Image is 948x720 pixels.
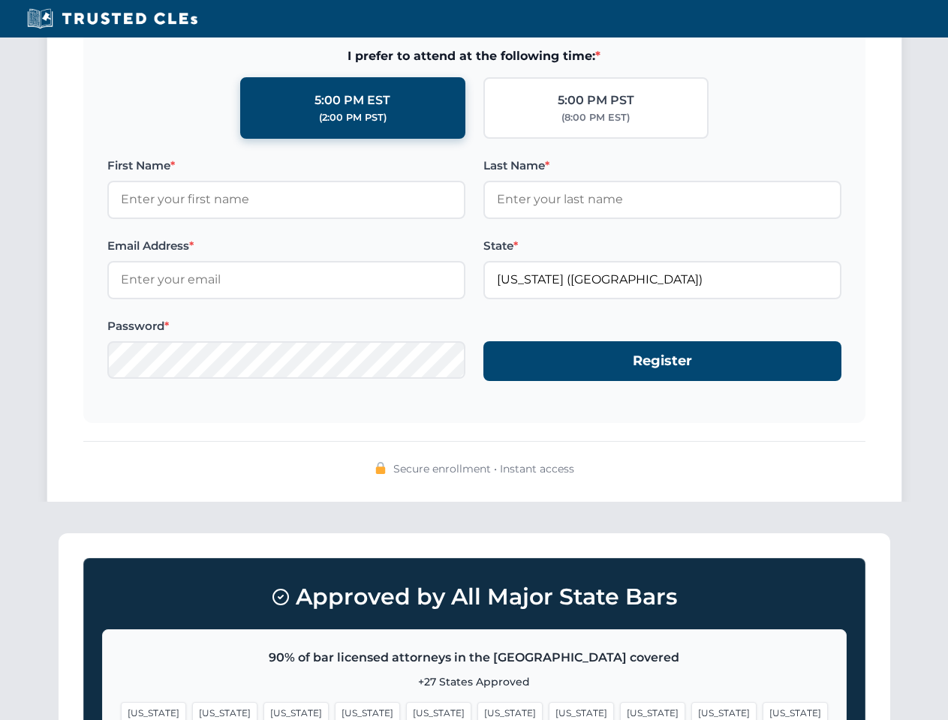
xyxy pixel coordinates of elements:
[483,157,841,175] label: Last Name
[483,261,841,298] input: Florida (FL)
[121,673,828,690] p: +27 States Approved
[558,91,634,110] div: 5:00 PM PST
[314,91,390,110] div: 5:00 PM EST
[483,341,841,381] button: Register
[102,577,847,617] h3: Approved by All Major State Bars
[375,462,387,474] img: 🔒
[23,7,202,30] img: Trusted CLEs
[107,317,465,335] label: Password
[107,157,465,175] label: First Name
[561,110,630,125] div: (8:00 PM EST)
[121,648,828,667] p: 90% of bar licensed attorneys in the [GEOGRAPHIC_DATA] covered
[107,181,465,218] input: Enter your first name
[319,110,387,125] div: (2:00 PM PST)
[107,237,465,255] label: Email Address
[107,46,841,66] span: I prefer to attend at the following time:
[483,237,841,255] label: State
[107,261,465,298] input: Enter your email
[393,460,574,477] span: Secure enrollment • Instant access
[483,181,841,218] input: Enter your last name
